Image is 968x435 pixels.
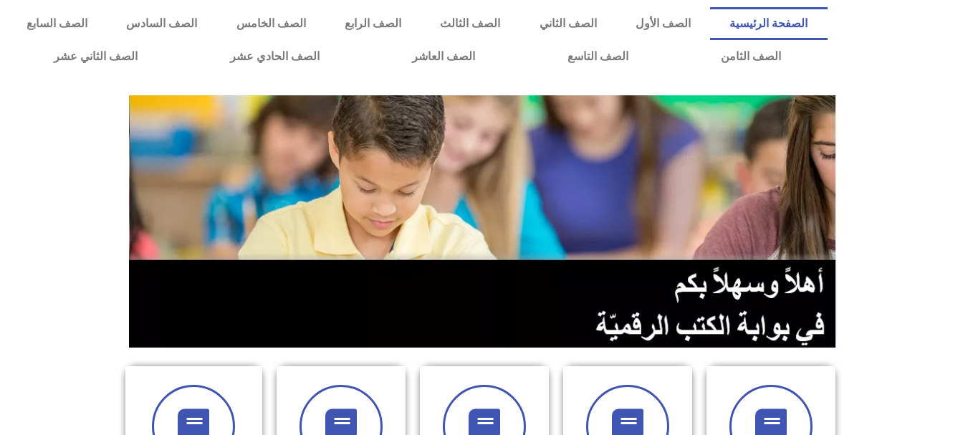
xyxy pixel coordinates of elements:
a: الصف الثامن [674,40,827,73]
a: الصف الثاني [520,7,616,40]
a: الصف الأول [616,7,710,40]
a: الصف الثاني عشر [7,40,183,73]
a: الصف السادس [107,7,216,40]
a: الصف السابع [7,7,107,40]
a: الصف التاسع [521,40,674,73]
a: الصفحة الرئيسية [710,7,827,40]
a: الصف الحادي عشر [183,40,365,73]
a: الصف الرابع [325,7,421,40]
a: الصف الخامس [217,7,325,40]
a: الصف الثالث [421,7,519,40]
a: الصف العاشر [365,40,521,73]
